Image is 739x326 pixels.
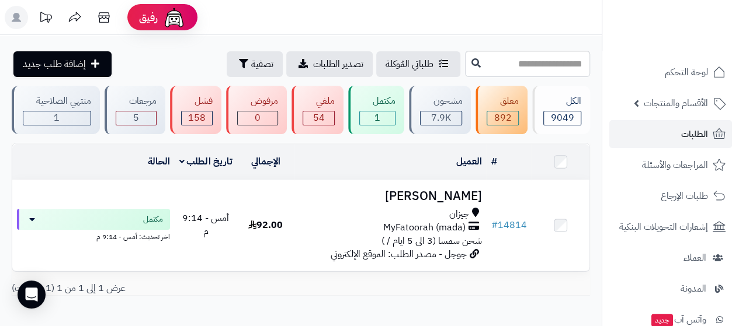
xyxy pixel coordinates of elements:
a: العملاء [609,244,732,272]
img: ai-face.png [162,6,186,29]
span: طلباتي المُوكلة [386,57,433,71]
span: المدونة [681,281,706,297]
span: 92.00 [248,218,283,232]
button: تصفية [227,51,283,77]
div: معلق [487,94,519,108]
a: معلق 892 [473,86,530,134]
div: 7938 [421,111,462,125]
a: تاريخ الطلب [179,155,233,169]
span: جيزان [449,208,469,221]
span: 7.9K [431,111,451,125]
span: # [491,218,498,232]
div: Open Intercom Messenger [18,281,46,309]
span: شحن سمسا (3 الى 5 ايام / ) [381,234,482,248]
span: إشعارات التحويلات البنكية [619,219,708,235]
a: تصدير الطلبات [286,51,373,77]
a: الطلبات [609,120,732,148]
span: 54 [313,111,324,125]
h3: [PERSON_NAME] [299,190,482,203]
a: الحالة [148,155,170,169]
span: مكتمل [143,213,163,225]
span: لوحة التحكم [665,64,708,80]
span: 158 [188,111,206,125]
span: 892 [494,111,512,125]
a: مشحون 7.9K [407,86,474,134]
a: الكل9049 [530,86,592,134]
a: العميل [456,155,482,169]
a: # [491,155,497,169]
span: 9049 [551,111,574,125]
img: logo-2.png [660,33,728,57]
a: منتهي الصلاحية 1 [9,86,102,134]
div: 158 [182,111,213,125]
a: لوحة التحكم [609,58,732,86]
div: مرجعات [116,94,157,108]
a: طلباتي المُوكلة [376,51,460,77]
div: فشل [181,94,213,108]
div: مرفوض [237,94,278,108]
div: الكل [543,94,581,108]
span: العملاء [684,250,706,266]
a: طلبات الإرجاع [609,182,732,210]
span: الطلبات [681,126,708,142]
a: إضافة طلب جديد [13,51,112,77]
div: مشحون [420,94,463,108]
a: المراجعات والأسئلة [609,151,732,179]
span: المراجعات والأسئلة [642,157,708,173]
a: مرجعات 5 [102,86,168,134]
div: منتهي الصلاحية [23,94,91,108]
div: 54 [303,111,334,125]
a: مرفوض 0 [224,86,289,134]
div: 5 [116,111,156,125]
div: ملغي [303,94,335,108]
span: 0 [255,111,261,125]
a: إشعارات التحويلات البنكية [609,213,732,241]
div: 0 [238,111,277,125]
div: 892 [487,111,518,125]
a: #14814 [491,218,527,232]
a: ملغي 54 [289,86,346,134]
a: فشل 158 [168,86,224,134]
div: 1 [360,111,395,125]
span: طلبات الإرجاع [661,188,708,204]
div: 1 [23,111,91,125]
span: 1 [374,111,380,125]
a: المدونة [609,275,732,303]
a: مكتمل 1 [346,86,407,134]
span: MyFatoorah (mada) [383,221,466,234]
span: 1 [54,111,60,125]
div: مكتمل [359,94,395,108]
span: جوجل - مصدر الطلب: الموقع الإلكتروني [331,247,467,261]
span: تصفية [251,57,273,71]
div: عرض 1 إلى 1 من 1 (1 صفحات) [3,282,301,295]
a: الإجمالي [251,155,280,169]
div: اخر تحديث: أمس - 9:14 م [17,230,170,242]
span: إضافة طلب جديد [23,57,86,71]
span: رفيق [139,10,158,24]
span: تصدير الطلبات [313,57,363,71]
span: 5 [133,111,139,125]
a: تحديثات المنصة [31,6,60,32]
span: أمس - 9:14 م [182,211,229,239]
span: الأقسام والمنتجات [644,95,708,111]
